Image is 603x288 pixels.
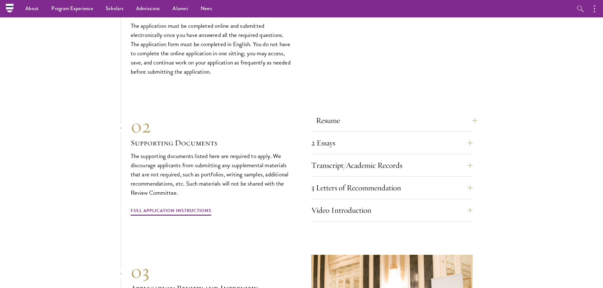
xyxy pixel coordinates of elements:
a: Full Application Instructions [131,207,211,217]
button: 2 Essays [311,135,473,150]
button: 3 Letters of Recommendation [311,180,473,195]
p: The application must be completed online and submitted electronically once you have answered all ... [131,21,292,76]
button: Resume [316,113,477,128]
button: Transcript/Academic Records [311,158,473,173]
div: 03 [131,260,292,283]
h3: Supporting Documents [131,138,292,148]
div: 02 [131,115,292,138]
button: Video Introduction [311,203,473,218]
p: The supporting documents listed here are required to apply. We discourage applicants from submitt... [131,151,292,197]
